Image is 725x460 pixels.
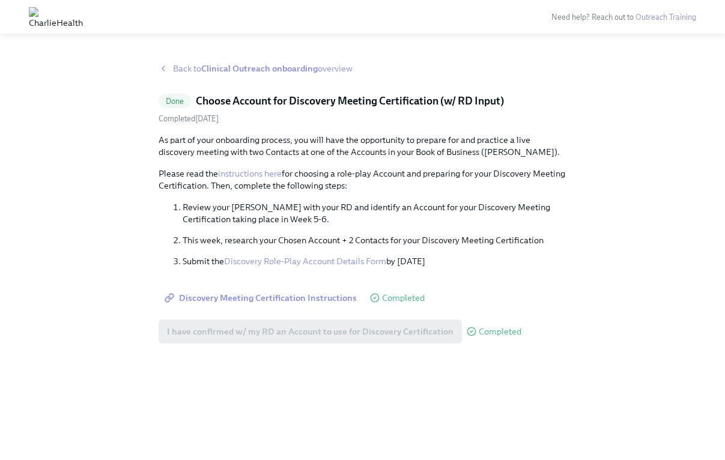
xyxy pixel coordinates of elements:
[159,97,192,106] span: Done
[159,286,365,310] a: Discovery Meeting Certification Instructions
[201,63,318,74] strong: Clinical Outreach onboarding
[218,168,282,179] a: instructions here
[173,62,353,74] span: Back to overview
[167,292,357,304] span: Discovery Meeting Certification Instructions
[479,327,521,336] span: Completed
[183,255,567,267] p: Submit the by [DATE]
[159,168,567,192] p: Please read the for choosing a role-play Account and preparing for your Discovery Meeting Certifi...
[183,201,567,225] p: Review your [PERSON_NAME] with your RD and identify an Account for your Discovery Meeting Certifi...
[159,114,219,123] span: Tuesday, September 9th 2025, 10:02 am
[159,134,567,158] p: As part of your onboarding process, you will have the opportunity to prepare for and practice a l...
[382,294,425,303] span: Completed
[196,94,504,108] h5: Choose Account for Discovery Meeting Certification (w/ RD Input)
[183,234,567,246] p: This week, research your Chosen Account + 2 Contacts for your Discovery Meeting Certification
[551,13,696,22] span: Need help? Reach out to
[224,256,386,267] a: Discovery Role-Play Account Details Form
[29,7,83,26] img: CharlieHealth
[159,62,567,74] a: Back toClinical Outreach onboardingoverview
[636,13,696,22] a: Outreach Training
